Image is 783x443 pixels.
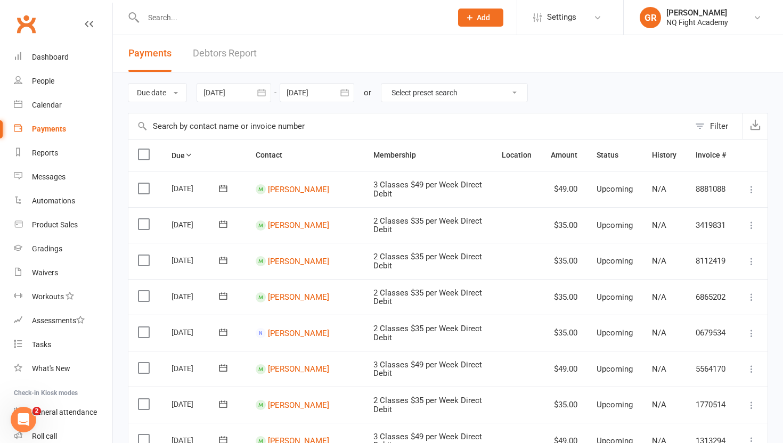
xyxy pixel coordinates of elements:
[14,213,112,237] a: Product Sales
[541,243,587,279] td: $35.00
[268,364,329,374] a: [PERSON_NAME]
[477,13,490,22] span: Add
[541,387,587,423] td: $35.00
[172,396,221,412] div: [DATE]
[268,328,329,338] a: [PERSON_NAME]
[652,328,666,338] span: N/A
[652,292,666,302] span: N/A
[373,396,482,414] span: 2 Classes $35 per Week Direct Debit
[686,140,736,171] th: Invoice #
[686,171,736,207] td: 8881088
[14,141,112,165] a: Reports
[597,292,633,302] span: Upcoming
[128,83,187,102] button: Due date
[686,243,736,279] td: 8112419
[193,35,257,72] a: Debtors Report
[597,256,633,266] span: Upcoming
[597,364,633,374] span: Upcoming
[14,45,112,69] a: Dashboard
[268,292,329,302] a: [PERSON_NAME]
[32,316,85,325] div: Assessments
[128,47,172,59] span: Payments
[597,220,633,230] span: Upcoming
[373,216,482,235] span: 2 Classes $35 per Week Direct Debit
[172,288,221,305] div: [DATE]
[541,315,587,351] td: $35.00
[686,315,736,351] td: 0679534
[640,7,661,28] div: GR
[14,357,112,381] a: What's New
[666,18,728,27] div: NQ Fight Academy
[666,8,728,18] div: [PERSON_NAME]
[32,77,54,85] div: People
[268,256,329,266] a: [PERSON_NAME]
[268,400,329,409] a: [PERSON_NAME]
[710,120,728,133] div: Filter
[373,324,482,342] span: 2 Classes $35 per Week Direct Debit
[14,261,112,285] a: Waivers
[14,285,112,309] a: Workouts
[32,268,58,277] div: Waivers
[373,288,482,307] span: 2 Classes $35 per Week Direct Debit
[32,125,66,133] div: Payments
[373,252,482,270] span: 2 Classes $35 per Week Direct Debit
[642,140,686,171] th: History
[14,69,112,93] a: People
[14,93,112,117] a: Calendar
[686,207,736,243] td: 3419831
[32,408,97,416] div: General attendance
[32,53,69,61] div: Dashboard
[32,149,58,157] div: Reports
[14,400,112,424] a: General attendance kiosk mode
[32,340,51,349] div: Tasks
[14,333,112,357] a: Tasks
[162,140,246,171] th: Due
[597,400,633,409] span: Upcoming
[652,220,666,230] span: N/A
[172,216,221,233] div: [DATE]
[541,171,587,207] td: $49.00
[690,113,743,139] button: Filter
[32,101,62,109] div: Calendar
[32,244,62,253] div: Gradings
[14,237,112,261] a: Gradings
[541,279,587,315] td: $35.00
[172,180,221,196] div: [DATE]
[686,279,736,315] td: 6865202
[268,220,329,230] a: [PERSON_NAME]
[458,9,503,27] button: Add
[32,173,66,181] div: Messages
[11,407,36,432] iframe: Intercom live chat
[14,189,112,213] a: Automations
[246,140,364,171] th: Contact
[32,196,75,205] div: Automations
[686,387,736,423] td: 1770514
[492,140,541,171] th: Location
[32,292,64,301] div: Workouts
[32,432,57,440] div: Roll call
[652,184,666,194] span: N/A
[652,400,666,409] span: N/A
[587,140,642,171] th: Status
[541,351,587,387] td: $49.00
[652,256,666,266] span: N/A
[268,184,329,194] a: [PERSON_NAME]
[364,140,492,171] th: Membership
[652,364,666,374] span: N/A
[14,309,112,333] a: Assessments
[14,165,112,189] a: Messages
[140,10,444,25] input: Search...
[172,360,221,376] div: [DATE]
[541,207,587,243] td: $35.00
[597,328,633,338] span: Upcoming
[172,324,221,340] div: [DATE]
[373,360,482,379] span: 3 Classes $49 per Week Direct Debit
[32,220,78,229] div: Product Sales
[128,35,172,72] button: Payments
[541,140,587,171] th: Amount
[172,252,221,268] div: [DATE]
[14,117,112,141] a: Payments
[373,180,482,199] span: 3 Classes $49 per Week Direct Debit
[364,86,371,99] div: or
[547,5,576,29] span: Settings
